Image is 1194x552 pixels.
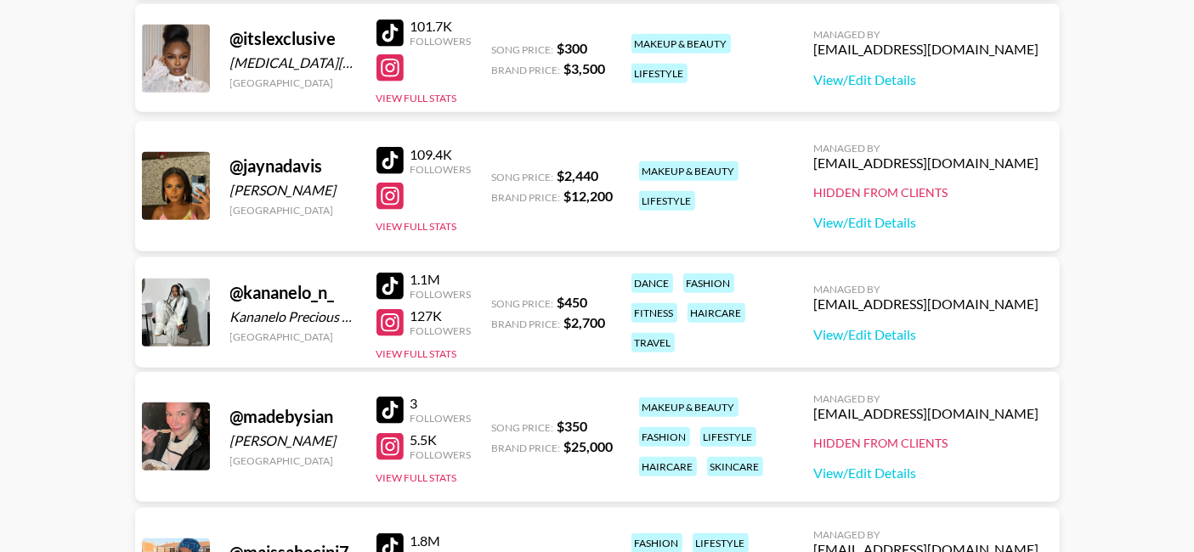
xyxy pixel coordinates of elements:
[230,76,356,89] div: [GEOGRAPHIC_DATA]
[230,282,356,303] div: @ kananelo_n_
[631,303,677,323] div: fitness
[410,324,472,337] div: Followers
[639,427,690,447] div: fashion
[557,418,588,434] strong: $ 350
[376,347,457,360] button: View Full Stats
[230,155,356,177] div: @ jaynadavis
[410,532,472,549] div: 1.8M
[814,142,1039,155] div: Managed By
[814,155,1039,172] div: [EMAIL_ADDRESS][DOMAIN_NAME]
[564,314,606,330] strong: $ 2,700
[688,303,745,323] div: haircare
[410,431,472,448] div: 5.5K
[492,43,554,56] span: Song Price:
[814,528,1039,541] div: Managed By
[631,64,688,83] div: lifestyle
[814,392,1039,405] div: Managed By
[230,454,356,467] div: [GEOGRAPHIC_DATA]
[492,171,554,183] span: Song Price:
[814,185,1039,200] div: Hidden from Clients
[410,18,472,35] div: 101.7K
[492,318,561,330] span: Brand Price:
[814,283,1039,296] div: Managed By
[376,92,457,104] button: View Full Stats
[557,294,588,310] strong: $ 450
[700,427,756,447] div: lifestyle
[492,191,561,204] span: Brand Price:
[814,436,1039,451] div: Hidden from Clients
[557,40,588,56] strong: $ 300
[230,308,356,325] div: Kananelo Precious Ngaleka
[639,161,738,181] div: makeup & beauty
[410,146,472,163] div: 109.4K
[639,397,738,417] div: makeup & beauty
[230,54,356,71] div: [MEDICAL_DATA][PERSON_NAME]
[631,333,675,352] div: travel
[814,326,1039,343] a: View/Edit Details
[683,273,734,293] div: fashion
[639,457,697,476] div: haircare
[410,271,472,288] div: 1.1M
[814,28,1039,41] div: Managed By
[410,307,472,324] div: 127K
[639,191,695,211] div: lifestyle
[814,296,1039,313] div: [EMAIL_ADDRESS][DOMAIN_NAME]
[230,432,356,449] div: [PERSON_NAME]
[814,465,1039,482] a: View/Edit Details
[631,273,673,293] div: dance
[492,64,561,76] span: Brand Price:
[492,297,554,310] span: Song Price:
[230,28,356,49] div: @ itslexclusive
[410,412,472,425] div: Followers
[814,214,1039,231] a: View/Edit Details
[631,34,731,54] div: makeup & beauty
[814,71,1039,88] a: View/Edit Details
[707,457,763,476] div: skincare
[564,438,614,454] strong: $ 25,000
[410,288,472,301] div: Followers
[410,448,472,461] div: Followers
[230,204,356,217] div: [GEOGRAPHIC_DATA]
[376,220,457,233] button: View Full Stats
[564,188,614,204] strong: $ 12,200
[564,60,606,76] strong: $ 3,500
[410,395,472,412] div: 3
[376,471,457,484] button: View Full Stats
[492,421,554,434] span: Song Price:
[557,167,599,183] strong: $ 2,440
[814,405,1039,422] div: [EMAIL_ADDRESS][DOMAIN_NAME]
[230,406,356,427] div: @ madebysian
[230,330,356,343] div: [GEOGRAPHIC_DATA]
[410,163,472,176] div: Followers
[410,35,472,48] div: Followers
[230,182,356,199] div: [PERSON_NAME]
[814,41,1039,58] div: [EMAIL_ADDRESS][DOMAIN_NAME]
[492,442,561,454] span: Brand Price:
